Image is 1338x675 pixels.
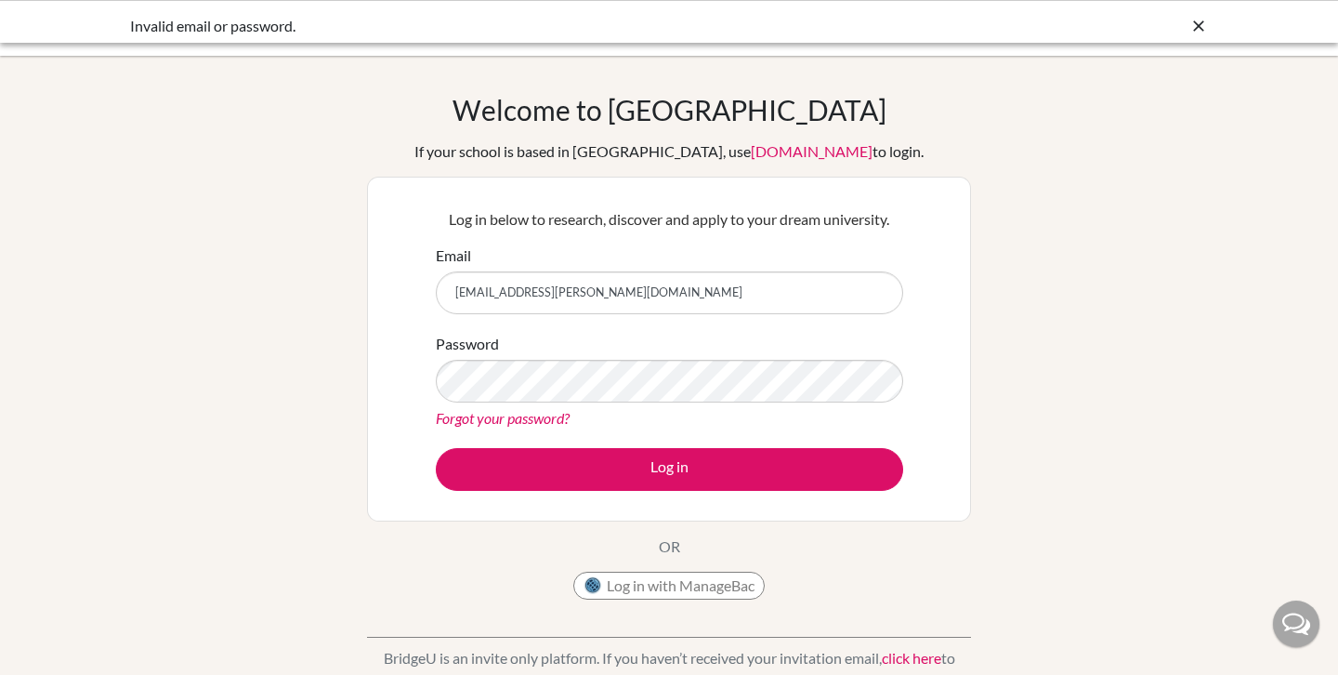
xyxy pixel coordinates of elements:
a: [DOMAIN_NAME] [751,142,872,160]
button: Log in [436,448,903,491]
p: Log in below to research, discover and apply to your dream university. [436,208,903,231]
label: Password [436,333,499,355]
button: Log in with ManageBac [573,572,765,600]
a: Forgot your password? [436,409,570,427]
a: click here [882,649,941,667]
div: If your school is based in [GEOGRAPHIC_DATA], use to login. [414,140,924,163]
label: Email [436,245,471,267]
div: Invalid email or password. [130,15,929,37]
p: OR [659,536,680,558]
h1: Welcome to [GEOGRAPHIC_DATA] [453,93,886,126]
